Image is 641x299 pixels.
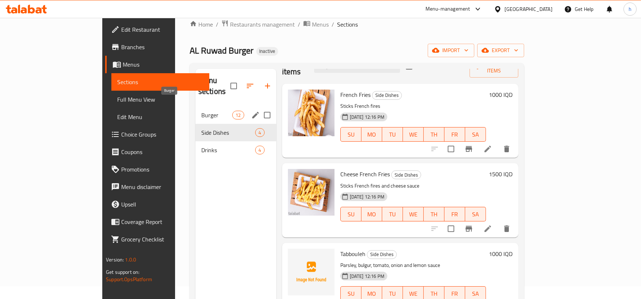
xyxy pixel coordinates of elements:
[392,171,421,179] span: Side Dishes
[105,178,209,196] a: Menu disclaimer
[195,103,276,162] nav: Menu sections
[483,46,518,55] span: export
[347,273,387,280] span: [DATE] 12:16 PM
[123,60,203,69] span: Menus
[256,147,264,154] span: 4
[201,128,256,137] span: Side Dishes
[447,129,462,140] span: FR
[255,128,264,137] div: items
[468,288,483,299] span: SA
[332,20,334,29] li: /
[465,207,486,221] button: SA
[629,5,632,13] span: h
[340,89,371,100] span: French Fries
[288,90,335,136] img: French Fries
[256,48,278,54] span: Inactive
[367,250,396,259] span: Side Dishes
[195,106,276,124] div: Burger12edit
[468,129,483,140] span: SA
[201,146,256,154] span: Drinks
[426,5,470,13] div: Menu-management
[121,25,203,34] span: Edit Restaurant
[121,130,203,139] span: Choice Groups
[391,170,421,179] div: Side Dishes
[385,288,400,299] span: TU
[344,129,359,140] span: SU
[121,217,203,226] span: Coverage Report
[106,267,139,277] span: Get support on:
[477,44,524,57] button: export
[505,5,553,13] div: [GEOGRAPHIC_DATA]
[382,127,403,142] button: TU
[483,145,492,153] a: Edit menu item
[340,207,361,221] button: SU
[250,110,261,121] button: edit
[105,38,209,56] a: Branches
[406,129,421,140] span: WE
[447,209,462,220] span: FR
[337,20,358,29] span: Sections
[111,108,209,126] a: Edit Menu
[201,111,232,119] span: Burger
[340,102,486,111] p: Sticks French fires
[106,275,152,284] a: Support.OpsPlatform
[121,43,203,51] span: Branches
[344,288,359,299] span: SU
[195,124,276,141] div: Side Dishes4
[121,165,203,174] span: Promotions
[344,209,359,220] span: SU
[221,20,295,29] a: Restaurants management
[105,213,209,231] a: Coverage Report
[105,56,209,73] a: Menus
[483,224,492,233] a: Edit menu item
[226,78,241,94] span: Select all sections
[105,196,209,213] a: Upsell
[427,288,442,299] span: TH
[288,169,335,216] img: Cheese French Fries
[312,20,329,29] span: Menus
[465,127,486,142] button: SA
[230,20,295,29] span: Restaurants management
[256,47,278,56] div: Inactive
[232,111,244,119] div: items
[340,261,486,270] p: Parsley, bulgur, tomato, onion and lemon sauce
[443,221,459,236] span: Select to update
[403,207,424,221] button: WE
[190,20,524,29] nav: breadcrumb
[385,209,400,220] span: TU
[403,127,424,142] button: WE
[489,169,513,179] h6: 1500 IQD
[424,127,444,142] button: TH
[117,78,203,86] span: Sections
[385,129,400,140] span: TU
[424,207,444,221] button: TH
[347,114,387,121] span: [DATE] 12:16 PM
[105,21,209,38] a: Edit Restaurant
[361,127,382,142] button: MO
[117,113,203,121] span: Edit Menu
[427,129,442,140] span: TH
[427,209,442,220] span: TH
[443,141,459,157] span: Select to update
[121,147,203,156] span: Coupons
[125,255,136,264] span: 1.0.0
[198,75,230,97] h2: Menu sections
[364,129,379,140] span: MO
[372,91,401,99] span: Side Dishes
[105,231,209,248] a: Grocery Checklist
[117,95,203,104] span: Full Menu View
[121,182,203,191] span: Menu disclaimer
[216,20,218,29] li: /
[298,20,300,29] li: /
[347,193,387,200] span: [DATE] 12:16 PM
[121,235,203,244] span: Grocery Checklist
[233,112,244,119] span: 12
[468,209,483,220] span: SA
[447,288,462,299] span: FR
[340,169,390,180] span: Cheese French Fries
[195,141,276,159] div: Drinks4
[444,127,465,142] button: FR
[340,127,361,142] button: SU
[428,44,474,57] button: import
